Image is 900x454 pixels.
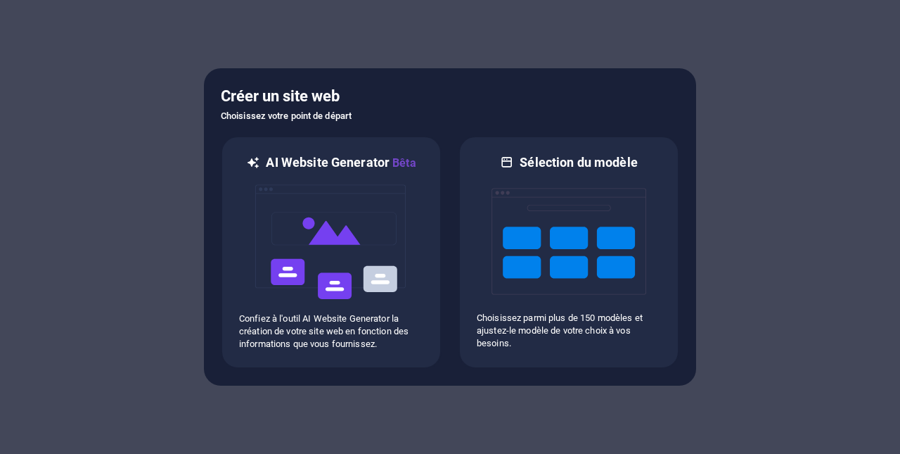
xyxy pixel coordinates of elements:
span: Bêta [390,156,416,170]
p: Confiez à l'outil AI Website Generator la création de votre site web en fonction des informations... [239,313,423,351]
div: Sélection du modèleChoisissez parmi plus de 150 modèles et ajustez-le modèle de votre choix à vos... [458,136,679,369]
h5: Créer un site web [221,85,679,108]
h6: Choisissez votre point de départ [221,108,679,125]
h6: AI Website Generator [266,154,416,172]
p: Choisissez parmi plus de 150 modèles et ajustez-le modèle de votre choix à vos besoins. [477,312,661,350]
h6: Sélection du modèle [520,154,638,171]
div: AI Website GeneratorBêtaaiConfiez à l'outil AI Website Generator la création de votre site web en... [221,136,442,369]
img: ai [254,172,409,313]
